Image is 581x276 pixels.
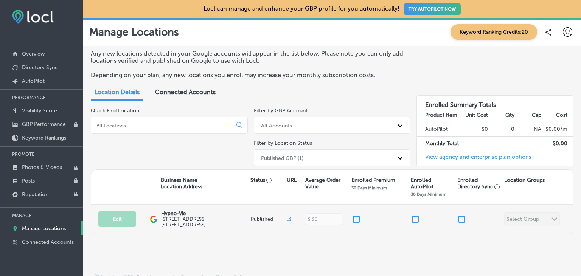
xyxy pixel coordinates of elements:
[22,164,62,171] p: Photos & Videos
[95,88,140,96] span: Location Details
[22,78,45,84] p: AutoPilot
[451,24,537,40] span: Keyword Ranking Credits: 20
[22,239,74,245] p: Connected Accounts
[417,122,461,136] td: AutoPilot
[404,3,461,15] button: TRY AUTOPILOT NOW
[411,177,454,190] p: Enrolled AutoPilot
[411,192,446,197] p: 30 Days Minimum
[515,109,542,122] th: Cap
[261,122,292,129] div: All Accounts
[305,177,348,190] p: Average Order Value
[251,216,287,222] p: Published
[22,191,48,198] p: Reputation
[22,178,35,184] p: Posts
[417,136,461,150] td: Monthly Total
[417,154,531,166] a: View agency and enterprise plan options
[515,122,542,136] td: NA
[461,109,488,122] th: Unit Cost
[351,177,395,183] p: Enrolled Premium
[250,177,286,183] p: Status
[254,140,312,146] label: Filter by Location Status
[488,109,515,122] th: Qty
[504,177,545,183] p: Location Groups
[22,51,45,57] p: Overview
[542,136,573,150] td: $ 0.00
[161,211,249,216] p: Hypno-Vie
[254,107,308,114] label: Filter by GBP Account
[22,225,66,232] p: Manage Locations
[22,121,66,127] p: GBP Performance
[461,122,488,136] td: $0
[96,122,230,129] input: All Locations
[98,211,136,227] button: Edit
[89,26,179,38] p: Manage Locations
[91,107,139,114] label: Quick Find Location
[542,122,573,136] td: $ 0.00 /m
[91,71,404,79] p: Depending on your plan, any new locations you enroll may increase your monthly subscription costs.
[457,177,500,190] p: Enrolled Directory Sync
[488,122,515,136] td: 0
[425,112,457,118] strong: Product Item
[542,109,573,122] th: Cost
[351,185,387,191] p: 30 Days Minimum
[155,88,216,96] span: Connected Accounts
[161,216,249,228] label: [STREET_ADDRESS] [STREET_ADDRESS]
[161,177,202,190] p: Business Name Location Address
[287,177,297,183] p: URL
[150,216,157,223] img: logo
[12,10,54,24] img: fda3e92497d09a02dc62c9cd864e3231.png
[91,50,404,64] p: Any new locations detected in your Google accounts will appear in the list below. Please note you...
[417,96,573,109] h3: Enrolled Summary Totals
[22,107,57,114] p: Visibility Score
[261,155,303,161] div: Published GBP (1)
[22,135,66,141] p: Keyword Rankings
[22,64,58,71] p: Directory Sync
